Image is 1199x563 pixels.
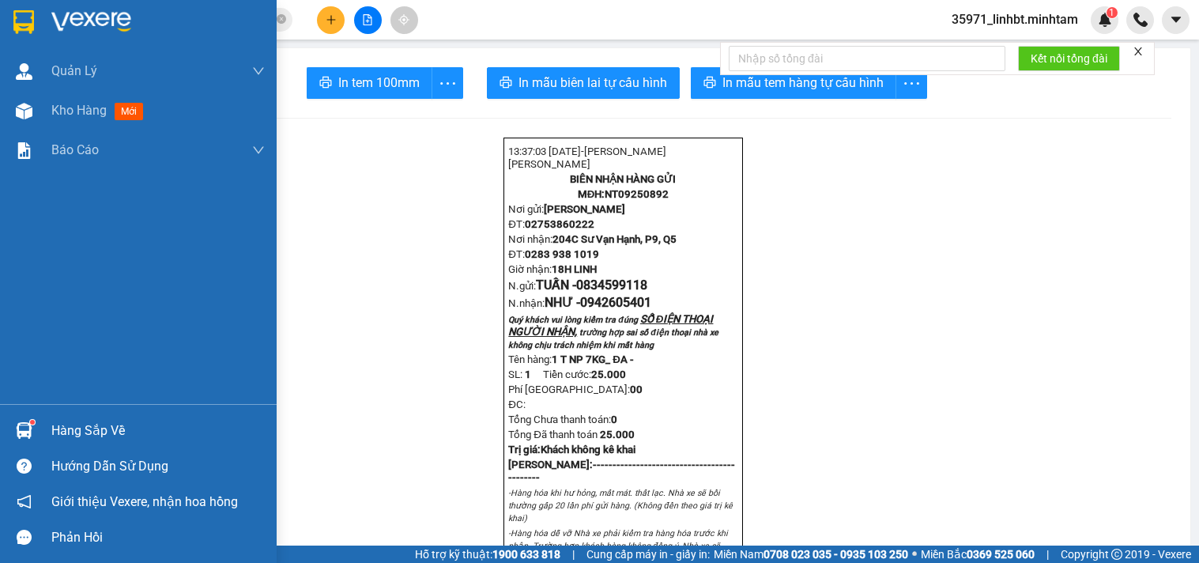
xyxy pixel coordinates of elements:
span: [PERSON_NAME] [544,203,625,215]
button: more [432,67,463,99]
span: In mẫu biên lai tự cấu hình [518,73,667,93]
span: 1 T NP 7KG_ ĐA - [552,353,634,365]
span: 35971_linhbt.minhtam [939,9,1091,29]
span: Quản Lý [51,61,97,81]
span: close [1133,46,1144,57]
span: NHƯ - [545,295,580,310]
button: plus [317,6,345,34]
span: 0834599118 [576,278,647,293]
sup: 1 [30,420,35,425]
span: 0283 938 1019 [525,248,599,260]
button: more [895,67,927,99]
span: more [896,74,926,93]
span: Báo cáo [51,140,99,160]
img: warehouse-icon [16,422,32,439]
span: printer [703,76,716,91]
img: icon-new-feature [1098,13,1112,27]
span: close-circle [277,13,286,28]
span: SỐ ĐIỆN THOẠI NGƯỜI NHẬN, [508,313,713,338]
button: caret-down [1162,6,1190,34]
span: ĐT: [508,248,525,260]
span: Quý khách vui lòng kiểm tra đúng [508,315,638,325]
span: Khách không kê khai [541,444,635,455]
span: Kho hàng [51,103,107,118]
span: Tổng Đã thanh toán [508,429,598,440]
span: printer [500,76,512,91]
span: | [1046,546,1049,563]
button: printerIn mẫu tem hàng tự cấu hình [691,67,896,99]
span: file-add [362,14,373,25]
img: solution-icon [16,142,32,159]
strong: BIÊN NHẬN HÀNG GỬI [570,173,676,185]
span: 13:37:03 [DATE]- [508,145,666,170]
strong: 0369 525 060 [967,548,1035,561]
button: printerIn mẫu biên lai tự cấu hình [487,67,680,99]
span: 0 [636,384,643,395]
span: down [252,65,265,77]
button: Kết nối tổng đài [1018,46,1120,71]
span: Hỗ trợ kỹ thuật: [415,546,560,563]
span: [PERSON_NAME] [PERSON_NAME] [508,145,666,170]
span: | [572,546,575,563]
span: Nơi nhận: [508,233,677,245]
img: phone-icon [1133,13,1148,27]
input: Nhập số tổng đài [729,46,1005,71]
strong: 0 [630,384,643,395]
span: Trị giá: [508,444,541,455]
span: Giới thiệu Vexere, nhận hoa hồng [51,492,238,512]
span: copyright [1111,549,1122,560]
span: SL: [508,368,522,380]
span: Kết nối tổng đài [1031,50,1107,67]
button: printerIn tem 100mm [307,67,432,99]
span: close-circle [277,14,286,24]
div: Hướng dẫn sử dụng [51,455,265,478]
span: printer [319,76,332,91]
span: 02753860222 [525,218,594,230]
span: down [252,144,265,157]
img: warehouse-icon [16,103,32,119]
div: Hàng sắp về [51,419,265,443]
span: aim [398,14,409,25]
em: -Hàng hóa khi hư hỏng, mất mát. thất lạc. Nhà xe sẽ bồi thường gấp 20 lần phí gửi hàng. (Không đề... [508,488,733,523]
span: Cung cấp máy in - giấy in: [586,546,710,563]
span: caret-down [1169,13,1183,27]
img: logo-vxr [13,10,34,34]
span: notification [17,494,32,509]
span: message [17,530,32,545]
button: file-add [354,6,382,34]
span: more [432,74,462,93]
span: 204C Sư Vạn Hạnh, P9, Q5 [552,233,677,245]
span: Tiền cước: [543,368,626,380]
span: 1 [1109,7,1114,18]
button: aim [390,6,418,34]
span: N.nhận: [508,297,651,309]
span: In tem 100mm [338,73,420,93]
strong: [PERSON_NAME]:-------------------------------------------- [508,459,735,483]
span: question-circle [17,459,32,474]
span: 1 [525,368,531,380]
span: 0942605401 [580,295,651,310]
div: Phản hồi [51,526,265,550]
span: Nơi gửi: [508,203,625,215]
span: mới [115,103,143,120]
strong: MĐH: [578,188,669,200]
span: plus [326,14,337,25]
span: ĐC: [508,399,526,410]
span: NT09250892 [605,188,669,200]
img: warehouse-icon [16,63,32,80]
span: Tên hàng: [508,353,634,365]
span: Miền Bắc [921,546,1035,563]
span: Tổng Chưa thanh toán: [508,414,617,425]
strong: 0708 023 035 - 0935 103 250 [764,548,908,561]
span: Giờ nhận: [508,263,597,275]
span: N.gửi: [508,280,647,292]
span: ⚪️ [912,551,917,557]
span: 25.000 [591,368,626,380]
span: Miền Nam [714,546,908,563]
sup: 1 [1107,7,1118,18]
span: TUẤN - [536,278,647,293]
strong: 1900 633 818 [492,548,560,561]
span: ĐT: [508,218,525,230]
span: In mẫu tem hàng tự cấu hình [722,73,884,93]
span: 25.000 [600,429,635,440]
